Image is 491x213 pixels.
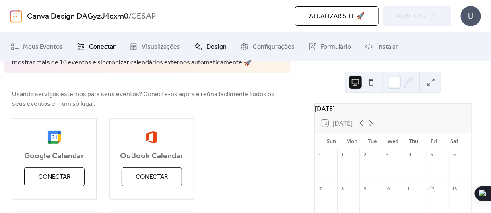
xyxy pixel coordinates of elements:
a: Visualizações [124,36,186,58]
span: Formulário [321,42,351,52]
div: 2 [362,152,368,158]
div: Sun [321,133,342,149]
div: 10 [384,186,390,192]
div: U [461,6,481,26]
a: Meus Eventos [5,36,69,58]
div: 3 [384,152,390,158]
div: 1 [340,152,346,158]
a: Canva Design DAGyzJ4cxm0 [27,9,129,24]
a: Configurações [235,36,301,58]
div: 31 [317,152,323,158]
span: Usando serviços externos para seus eventos? Conecte-os agora e reúna facilmente todos os seus eve... [12,90,283,109]
a: Conectar [71,36,122,58]
div: 6 [451,152,457,158]
div: 11 [406,186,413,192]
div: Fri [424,133,444,149]
div: 9 [362,186,368,192]
img: google [48,131,61,144]
div: [DATE] [315,104,471,114]
span: Este site está atualmente usando o plano gratuito. para criar mais calendários, mostrar mais de 1... [12,50,283,68]
span: Configurações [253,42,295,52]
img: outlook [146,131,157,144]
a: Formulário [303,36,357,58]
div: Mon [342,133,362,149]
span: Atualizar site 🚀 [309,12,365,21]
span: Google Calendar [12,151,96,161]
b: / [129,9,132,24]
button: Conectar [24,167,85,186]
span: Outlook Calendar [110,151,194,161]
span: Visualizações [142,42,180,52]
div: Tue [362,133,383,149]
div: Thu [403,133,424,149]
div: 7 [317,186,323,192]
a: Design [188,36,233,58]
button: Conectar [122,167,182,186]
div: 4 [406,152,413,158]
span: Instalar [377,42,398,52]
span: Design [206,42,227,52]
button: Atualizar site 🚀 [295,6,379,26]
div: 13 [451,186,457,192]
div: 8 [340,186,346,192]
img: logo [10,10,22,23]
div: Wed [383,133,403,149]
span: Conectar [38,172,70,182]
div: 12 [429,186,435,192]
span: Meus Eventos [23,42,63,52]
span: Conectar [136,172,168,182]
span: Conectar [89,42,116,52]
div: 5 [429,152,435,158]
div: Sat [444,133,465,149]
a: Instalar [359,36,404,58]
b: CESAP [132,9,156,24]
